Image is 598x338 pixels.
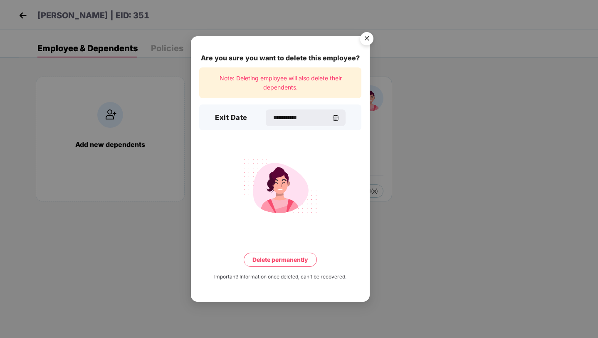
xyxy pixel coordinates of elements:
[355,28,378,51] button: Close
[214,273,346,281] div: Important! Information once deleted, can’t be recovered.
[199,67,361,99] div: Note: Deleting employee will also delete their dependents.
[199,53,361,63] div: Are you sure you want to delete this employee?
[215,112,247,123] h3: Exit Date
[234,154,327,219] img: svg+xml;base64,PHN2ZyB4bWxucz0iaHR0cDovL3d3dy53My5vcmcvMjAwMC9zdmciIHdpZHRoPSIyMjQiIGhlaWdodD0iMT...
[332,114,339,121] img: svg+xml;base64,PHN2ZyBpZD0iQ2FsZW5kYXItMzJ4MzIiIHhtbG5zPSJodHRwOi8vd3d3LnczLm9yZy8yMDAwL3N2ZyIgd2...
[355,28,378,52] img: svg+xml;base64,PHN2ZyB4bWxucz0iaHR0cDovL3d3dy53My5vcmcvMjAwMC9zdmciIHdpZHRoPSI1NiIgaGVpZ2h0PSI1Ni...
[244,253,317,267] button: Delete permanently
